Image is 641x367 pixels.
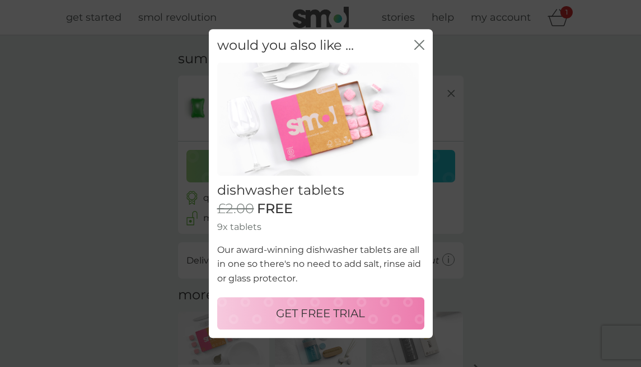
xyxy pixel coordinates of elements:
[414,40,424,51] button: close
[217,243,424,286] p: Our award-winning dishwasher tablets are all in one so there's no need to add salt, rinse aid or ...
[217,37,354,54] h2: would you also like ...
[217,201,254,218] span: £2.00
[276,304,365,322] p: GET FREE TRIAL
[217,297,424,330] button: GET FREE TRIAL
[257,201,293,218] span: FREE
[217,220,424,234] p: 9x tablets
[217,182,424,199] h2: dishwasher tablets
